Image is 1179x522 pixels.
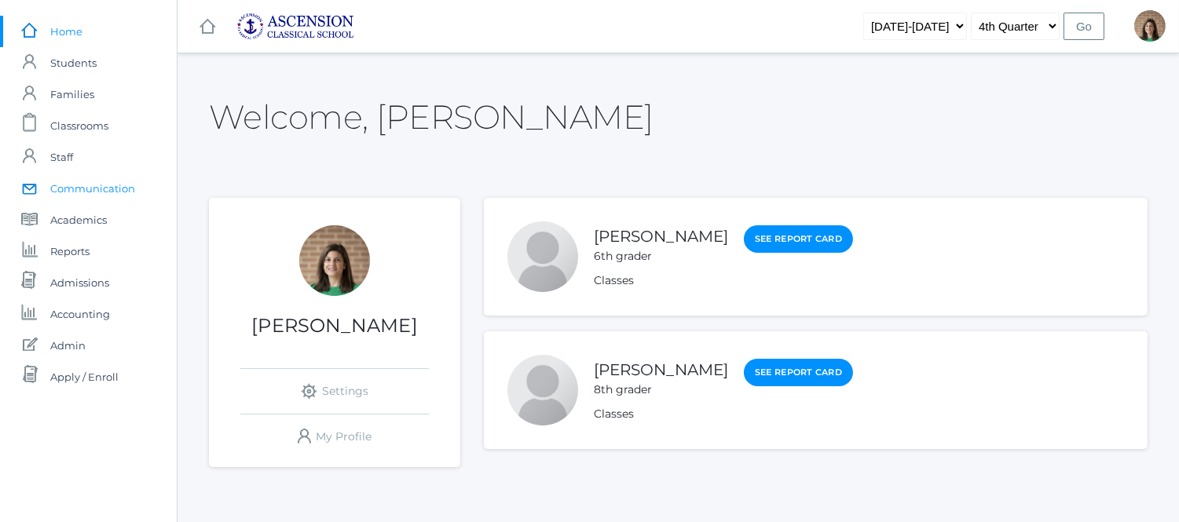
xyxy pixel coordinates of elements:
[240,414,429,459] a: My Profile
[50,267,109,298] span: Admissions
[594,407,634,421] a: Classes
[50,235,90,267] span: Reports
[240,369,429,414] a: Settings
[594,227,728,246] a: [PERSON_NAME]
[236,13,354,40] img: ascension-logo-blue-113fc29133de2fb5813e50b71547a291c5fdb7962bf76d49838a2a14a36269ea.jpg
[744,359,853,386] a: See Report Card
[507,355,578,425] div: Carly Adams
[209,316,460,336] h1: [PERSON_NAME]
[50,204,107,235] span: Academics
[299,225,370,296] div: Jenna Adams
[50,361,119,392] span: Apply / Enroll
[594,273,634,287] a: Classes
[594,360,728,379] a: [PERSON_NAME]
[594,248,728,265] div: 6th grader
[50,16,82,47] span: Home
[50,298,110,330] span: Accounting
[50,47,97,78] span: Students
[50,330,86,361] span: Admin
[209,99,654,135] h2: Welcome, [PERSON_NAME]
[50,110,108,141] span: Classrooms
[50,78,94,110] span: Families
[1134,10,1166,42] div: Jenna Adams
[744,225,853,253] a: See Report Card
[1064,13,1104,40] input: Go
[507,221,578,292] div: Levi Adams
[594,381,728,398] div: 8th grader
[50,173,135,204] span: Communication
[50,141,73,173] span: Staff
